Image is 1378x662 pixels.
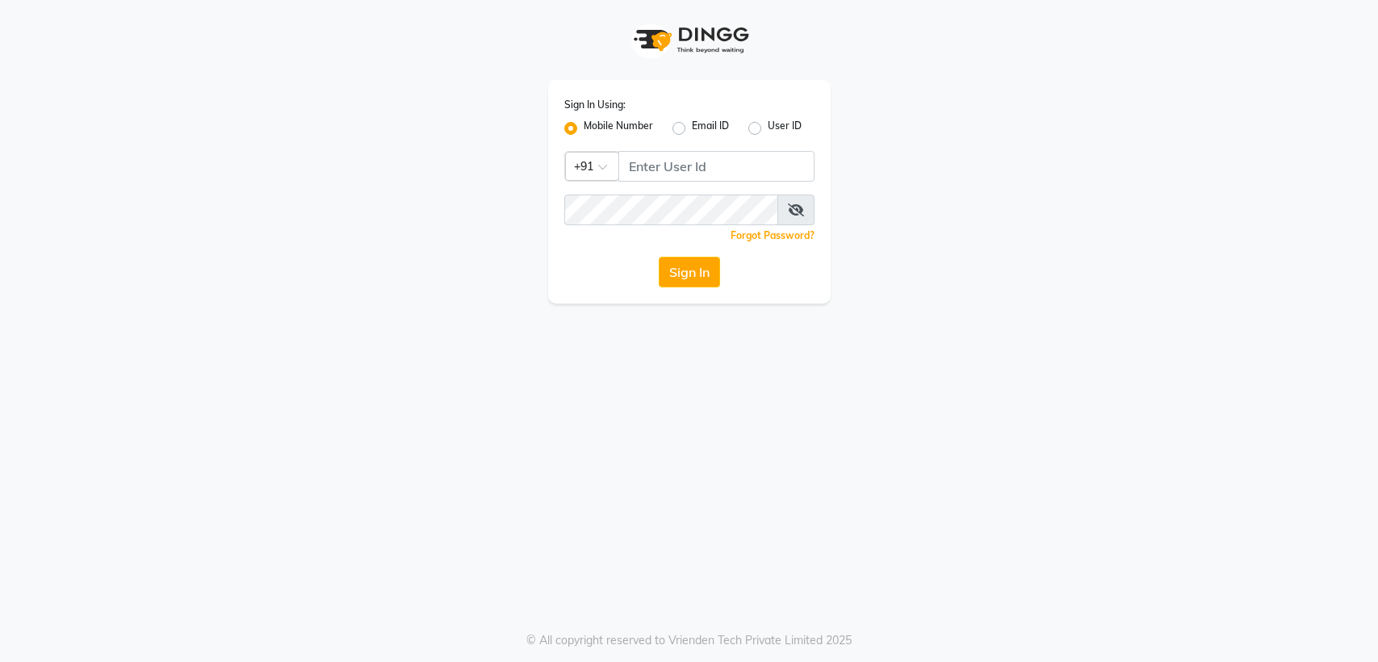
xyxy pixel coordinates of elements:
[768,119,802,138] label: User ID
[625,16,754,64] img: logo1.svg
[564,195,778,225] input: Username
[564,98,626,112] label: Sign In Using:
[618,151,815,182] input: Username
[731,229,815,241] a: Forgot Password?
[692,119,729,138] label: Email ID
[584,119,653,138] label: Mobile Number
[659,257,720,287] button: Sign In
